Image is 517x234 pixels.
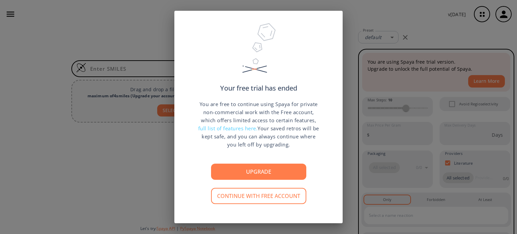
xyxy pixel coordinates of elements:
[239,21,278,85] img: Trial Ended
[198,100,319,148] p: You are free to continue using Spaya for private non-commercial work with the Free account, which...
[198,125,258,132] span: full list of features here.
[211,188,306,204] button: Continue with free account
[211,164,306,180] button: Upgrade
[220,85,297,92] p: Your free trial has ended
